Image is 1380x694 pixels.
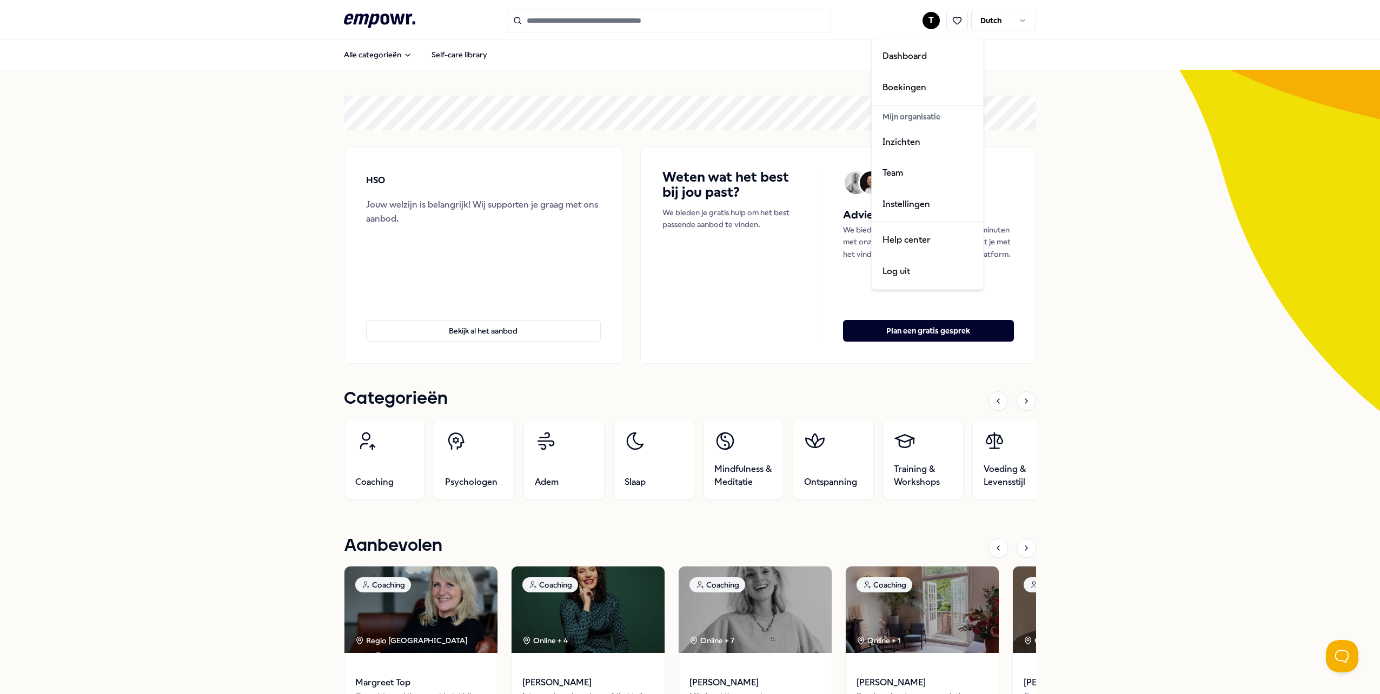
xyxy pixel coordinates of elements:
[874,157,981,189] a: Team
[874,41,981,72] a: Dashboard
[874,126,981,158] a: Inzichten
[874,189,981,220] a: Instellingen
[874,72,981,103] a: Boekingen
[874,256,981,287] div: Log uit
[871,38,984,290] div: T
[874,108,981,126] div: Mijn organisatie
[874,224,981,256] a: Help center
